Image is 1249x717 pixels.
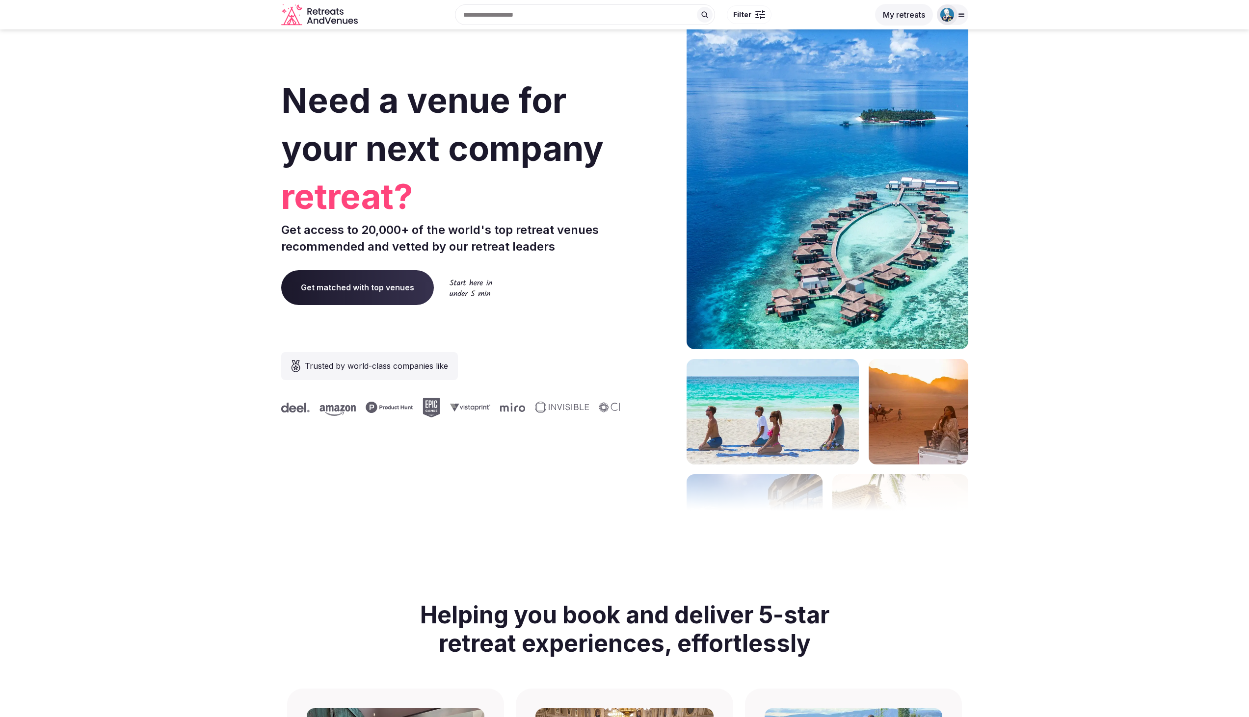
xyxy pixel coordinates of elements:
a: My retreats [875,10,933,20]
svg: Invisible company logo [535,402,589,413]
span: Need a venue for your next company [281,79,604,169]
h2: Helping you book and deliver 5-star retreat experiences, effortlessly [405,589,845,669]
a: Get matched with top venues [281,270,434,305]
svg: Miro company logo [500,403,525,412]
a: Visit the homepage [281,4,360,26]
svg: Deel company logo [281,403,310,412]
span: retreat? [281,173,621,221]
svg: Retreats and Venues company logo [281,4,360,26]
span: Filter [733,10,751,20]
button: Filter [727,5,771,24]
svg: Epic Games company logo [423,398,440,417]
img: antonball [940,8,954,22]
p: Get access to 20,000+ of the world's top retreat venues recommended and vetted by our retreat lea... [281,222,621,255]
img: woman sitting in back of truck with camels [869,359,968,464]
img: Start here in under 5 min [450,279,492,296]
span: Trusted by world-class companies like [305,360,448,372]
button: My retreats [875,4,933,26]
svg: Vistaprint company logo [450,403,490,411]
img: yoga on tropical beach [687,359,859,464]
